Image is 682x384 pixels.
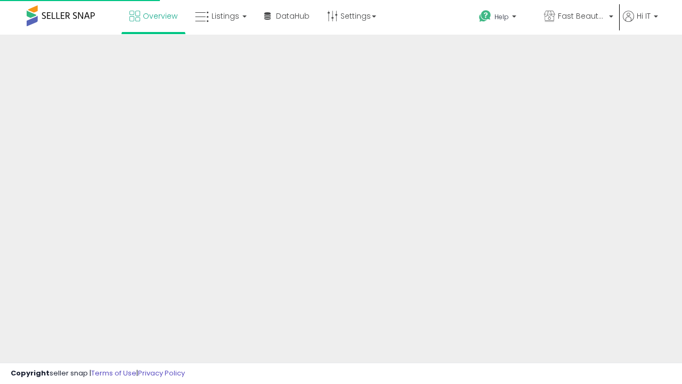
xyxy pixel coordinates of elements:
[623,11,658,35] a: Hi IT
[637,11,651,21] span: Hi IT
[212,11,239,21] span: Listings
[558,11,606,21] span: Fast Beauty ([GEOGRAPHIC_DATA])
[478,10,492,23] i: Get Help
[91,368,136,378] a: Terms of Use
[470,2,534,35] a: Help
[11,369,185,379] div: seller snap | |
[143,11,177,21] span: Overview
[11,368,50,378] strong: Copyright
[494,12,509,21] span: Help
[276,11,310,21] span: DataHub
[138,368,185,378] a: Privacy Policy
